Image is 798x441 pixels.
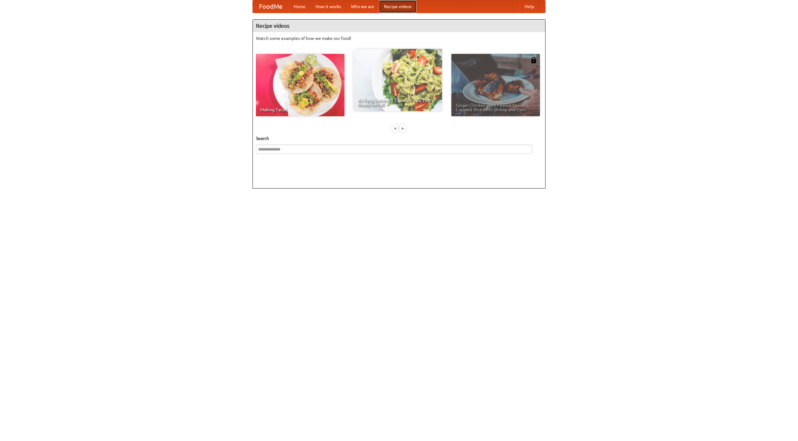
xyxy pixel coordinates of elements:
span: Making Tacos [260,108,340,112]
a: An Easy, Summery Tomato Pasta That's Ready for Fall [353,49,442,111]
img: 483408.png [531,57,537,63]
a: Help [520,0,539,13]
p: Watch some examples of how we make our food! [256,35,542,41]
div: « [392,124,398,132]
div: » [400,124,406,132]
h5: Search [256,135,542,141]
a: FoodMe [253,0,289,13]
a: Who we are [346,0,379,13]
span: An Easy, Summery Tomato Pasta That's Ready for Fall [358,98,438,107]
h4: Recipe videos [253,20,545,32]
a: Making Tacos [256,54,344,116]
a: How it works [310,0,346,13]
a: Recipe videos [379,0,416,13]
a: Home [289,0,310,13]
